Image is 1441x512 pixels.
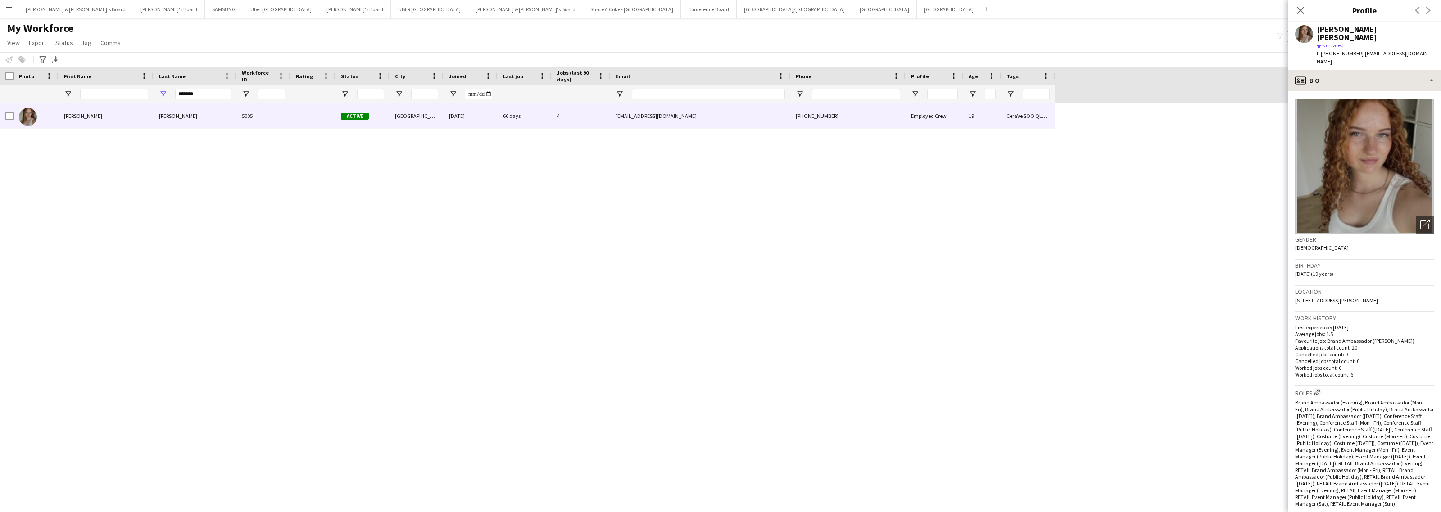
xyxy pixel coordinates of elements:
div: 4 [552,103,610,128]
button: Open Filter Menu [969,90,977,98]
div: CeraVe SOO QLD 2025 [1001,103,1055,128]
app-action-btn: Export XLSX [50,54,61,65]
button: Uber [GEOGRAPHIC_DATA] [243,0,319,18]
span: Last job [503,73,523,80]
span: Not rated [1322,42,1344,49]
button: Share A Coke - [GEOGRAPHIC_DATA] [583,0,681,18]
div: [DATE] [444,103,498,128]
button: [GEOGRAPHIC_DATA]/[GEOGRAPHIC_DATA] [737,0,852,18]
h3: Gender [1295,235,1434,243]
span: Comms [100,39,121,47]
span: Tags [1006,73,1019,80]
input: Age Filter Input [985,89,996,99]
span: Active [341,113,369,120]
button: SAMSUNG [205,0,243,18]
span: Photo [19,73,34,80]
button: [PERSON_NAME]'s Board [319,0,391,18]
input: Profile Filter Input [927,89,958,99]
span: Last Name [159,73,186,80]
span: Status [341,73,358,80]
h3: Birthday [1295,261,1434,269]
div: [PERSON_NAME] [59,103,154,128]
button: [PERSON_NAME]'s Board [133,0,205,18]
button: Open Filter Menu [64,90,72,98]
span: Email [616,73,630,80]
input: Email Filter Input [632,89,785,99]
span: Export [29,39,46,47]
p: First experience: [DATE] [1295,324,1434,331]
button: [PERSON_NAME] & [PERSON_NAME]'s Board [18,0,133,18]
div: [GEOGRAPHIC_DATA] [390,103,444,128]
button: Open Filter Menu [159,90,167,98]
input: Last Name Filter Input [175,89,231,99]
span: Age [969,73,978,80]
span: Rating [296,73,313,80]
div: 19 [963,103,1001,128]
div: [PERSON_NAME] [154,103,236,128]
button: Open Filter Menu [616,90,624,98]
a: Export [25,37,50,49]
button: [GEOGRAPHIC_DATA] [852,0,917,18]
span: [DEMOGRAPHIC_DATA] [1295,244,1349,251]
span: Workforce ID [242,69,274,83]
p: Average jobs: 1.5 [1295,331,1434,337]
input: Tags Filter Input [1023,89,1050,99]
button: Open Filter Menu [449,90,457,98]
div: 5005 [236,103,290,128]
img: Crew avatar or photo [1295,99,1434,234]
button: [GEOGRAPHIC_DATA] [917,0,981,18]
span: Profile [911,73,929,80]
span: Tag [82,39,91,47]
h3: Work history [1295,314,1434,322]
span: | [EMAIL_ADDRESS][DOMAIN_NAME] [1317,50,1431,65]
span: Joined [449,73,467,80]
span: t. [PHONE_NUMBER] [1317,50,1364,57]
button: Open Filter Menu [242,90,250,98]
a: Status [52,37,77,49]
p: Worked jobs count: 6 [1295,364,1434,371]
button: Open Filter Menu [796,90,804,98]
input: Status Filter Input [357,89,384,99]
app-action-btn: Advanced filters [37,54,48,65]
span: Jobs (last 90 days) [557,69,594,83]
div: Open photos pop-in [1416,216,1434,234]
span: First Name [64,73,91,80]
span: [DATE] (19 years) [1295,270,1333,277]
input: First Name Filter Input [80,89,148,99]
p: Favourite job: Brand Ambassador ([PERSON_NAME]) [1295,337,1434,344]
p: Cancelled jobs total count: 0 [1295,358,1434,364]
input: Workforce ID Filter Input [258,89,285,99]
span: My Workforce [7,22,73,35]
span: City [395,73,405,80]
span: [STREET_ADDRESS][PERSON_NAME] [1295,297,1378,304]
img: Stella Jolie Zoeller [19,108,37,126]
button: Open Filter Menu [395,90,403,98]
div: Employed Crew [906,103,963,128]
span: Brand Ambassador (Evening), Brand Ambassador (Mon - Fri), Brand Ambassador (Public Holiday), Bran... [1295,399,1434,507]
button: UBER [GEOGRAPHIC_DATA] [391,0,468,18]
div: [EMAIL_ADDRESS][DOMAIN_NAME] [610,103,790,128]
div: [PERSON_NAME] [PERSON_NAME] [1317,25,1434,41]
button: Open Filter Menu [341,90,349,98]
h3: Roles [1295,388,1434,397]
span: Phone [796,73,811,80]
input: Phone Filter Input [812,89,900,99]
span: Status [55,39,73,47]
p: Cancelled jobs count: 0 [1295,351,1434,358]
input: City Filter Input [411,89,438,99]
a: Comms [97,37,124,49]
button: Open Filter Menu [911,90,919,98]
input: Joined Filter Input [465,89,492,99]
button: Open Filter Menu [1006,90,1015,98]
p: Worked jobs total count: 6 [1295,371,1434,378]
div: 66 days [498,103,552,128]
button: Conference Board [681,0,737,18]
span: View [7,39,20,47]
button: Everyone2,101 [1287,31,1332,42]
h3: Location [1295,287,1434,296]
div: [PHONE_NUMBER] [790,103,906,128]
h3: Profile [1288,4,1441,16]
p: Applications total count: 20 [1295,344,1434,351]
button: [PERSON_NAME] & [PERSON_NAME]'s Board [468,0,583,18]
a: Tag [78,37,95,49]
